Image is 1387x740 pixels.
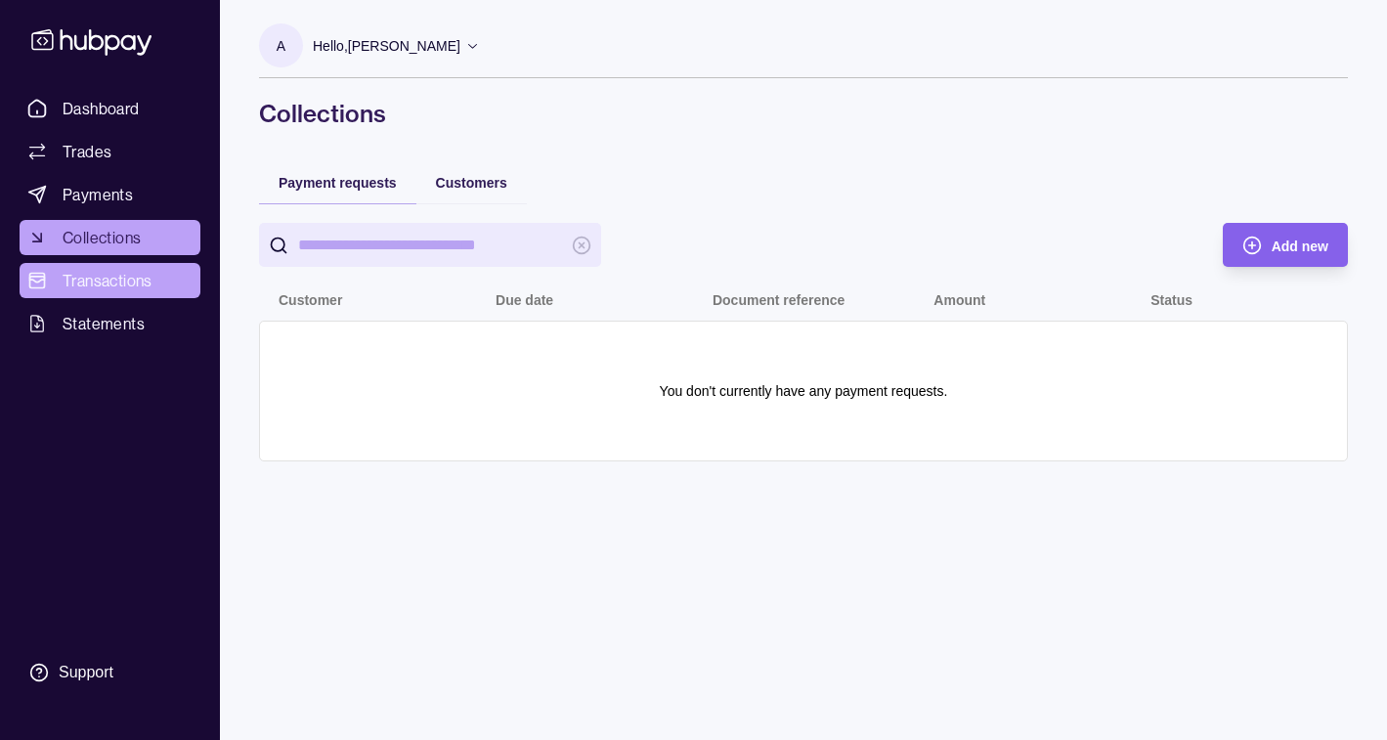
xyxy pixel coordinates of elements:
[713,292,845,308] p: Document reference
[20,177,200,212] a: Payments
[20,220,200,255] a: Collections
[63,226,141,249] span: Collections
[20,306,200,341] a: Statements
[277,35,285,57] p: A
[279,175,397,191] span: Payment requests
[436,175,507,191] span: Customers
[20,134,200,169] a: Trades
[298,223,562,267] input: search
[63,269,152,292] span: Transactions
[20,652,200,693] a: Support
[933,292,985,308] p: Amount
[313,35,460,57] p: Hello, [PERSON_NAME]
[1223,223,1348,267] button: Add new
[279,292,342,308] p: Customer
[496,292,553,308] p: Due date
[20,91,200,126] a: Dashboard
[660,380,948,402] p: You don't currently have any payment requests.
[63,97,140,120] span: Dashboard
[20,263,200,298] a: Transactions
[63,140,111,163] span: Trades
[1272,239,1328,254] span: Add new
[259,98,1348,129] h1: Collections
[63,183,133,206] span: Payments
[59,662,113,683] div: Support
[1150,292,1192,308] p: Status
[63,312,145,335] span: Statements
